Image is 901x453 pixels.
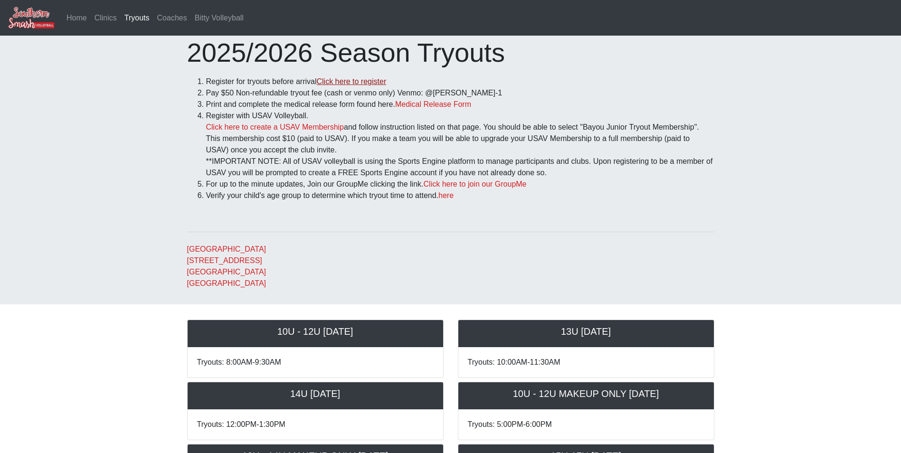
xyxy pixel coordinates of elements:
[197,326,434,337] h5: 10U - 12U [DATE]
[206,123,344,131] a: Click here to create a USAV Membership
[121,9,153,28] a: Tryouts
[206,76,714,87] li: Register for tryouts before arrival
[438,191,454,199] a: here
[197,357,434,368] p: Tryouts: 8:00AM-9:30AM
[187,37,714,68] h1: 2025/2026 Season Tryouts
[206,179,714,190] li: For up to the minute updates, Join our GroupMe clicking the link.
[63,9,91,28] a: Home
[395,100,471,108] a: Medical Release Form
[153,9,191,28] a: Coaches
[8,6,55,29] img: Southern Smash Volleyball
[197,388,434,399] h5: 14U [DATE]
[468,357,704,368] p: Tryouts: 10:00AM-11:30AM
[468,326,704,337] h5: 13U [DATE]
[187,245,266,287] a: [GEOGRAPHIC_DATA][STREET_ADDRESS][GEOGRAPHIC_DATA][GEOGRAPHIC_DATA]
[206,190,714,201] li: Verify your child's age group to determine which tryout time to attend.
[424,180,527,188] a: Click here to join our GroupMe
[206,110,714,179] li: Register with USAV Volleyball. and follow instruction listed on that page. You should be able to ...
[316,77,386,85] a: Click here to register
[197,419,434,430] p: Tryouts: 12:00PM-1:30PM
[91,9,121,28] a: Clinics
[468,388,704,399] h5: 10U - 12U MAKEUP ONLY [DATE]
[191,9,247,28] a: Bitty Volleyball
[468,419,704,430] p: Tryouts: 5:00PM-6:00PM
[206,87,714,99] li: Pay $50 Non-refundable tryout fee (cash or venmo only) Venmo: @[PERSON_NAME]-1
[206,99,714,110] li: Print and complete the medical release form found here.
